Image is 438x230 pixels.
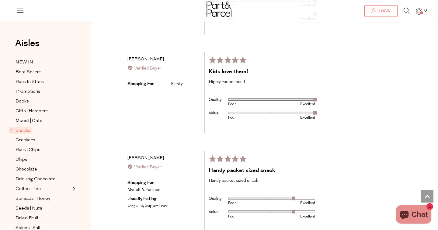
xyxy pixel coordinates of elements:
div: Poor [228,201,272,205]
div: Poor [228,102,272,106]
span: Snacks [9,127,32,134]
a: Back In Stock [16,78,71,86]
span: Back In Stock [16,78,44,86]
table: Product attributes ratings [209,193,315,219]
div: Excellent [272,102,315,106]
div: Excellent [272,215,315,218]
span: [PERSON_NAME] [127,57,164,62]
div: Poor [228,116,272,120]
span: Muesli | Oats [16,117,42,125]
span: Login [377,9,391,14]
th: Value [209,206,228,219]
span: Books [16,98,29,105]
span: Promotions [16,88,40,95]
a: Crackers [16,136,71,144]
p: Handy packet sized snack [209,177,372,185]
a: NEW IN [16,59,71,66]
div: Excellent [272,116,315,120]
span: Chocolate [16,166,37,173]
div: Verified Buyer [127,65,200,72]
a: Spreads | Honey [16,195,71,203]
span: Chips [16,156,27,164]
img: Part&Parcel [207,2,231,17]
div: Myself & Partner [127,187,160,193]
a: Bars | Chips [16,146,71,154]
span: Gifts | Hampers [16,108,49,115]
span: Dried Fruit [16,215,39,222]
a: Muesli | Oats [16,117,71,125]
span: Coffee | Tea [16,185,41,193]
a: Snacks [10,127,71,134]
span: Bars | Chips [16,146,40,154]
div: Verified Buyer [127,164,200,171]
a: Coffee | Tea [16,185,71,193]
li: Sugar-Free [145,203,168,208]
a: Chocolate [16,166,71,173]
span: Aisles [15,37,40,50]
div: Family [171,81,183,88]
a: Best Sellers [16,68,71,76]
li: Organic [127,203,145,208]
table: Product attributes ratings [209,94,315,120]
a: Books [16,98,71,105]
a: 0 [416,8,422,15]
inbox-online-store-chat: Shopify online store chat [394,205,433,225]
a: Seeds | Nuts [16,205,71,212]
a: Promotions [16,88,71,95]
a: Dried Fruit [16,214,71,222]
p: Highly recommend [209,78,372,86]
a: Login [364,5,398,16]
div: Usually Eating [127,196,170,202]
h2: Handy packet sized snack [209,167,372,174]
th: Value [209,107,228,120]
div: Excellent [272,201,315,205]
span: 0 [423,8,428,13]
a: Aisles [15,39,40,54]
span: Spreads | Honey [16,195,50,203]
a: Chips [16,156,71,164]
th: Quality [209,94,228,107]
button: Expand/Collapse Coffee | Tea [71,185,75,192]
span: NEW IN [16,59,33,66]
th: Quality [209,193,228,206]
span: Crackers [16,137,35,144]
div: Shopping For [127,81,170,87]
span: [PERSON_NAME] [127,156,164,160]
div: Shopping For [127,179,170,186]
span: Drinking Chocolate [16,176,56,183]
a: Gifts | Hampers [16,107,71,115]
span: Seeds | Nuts [16,205,42,212]
a: Drinking Chocolate [16,175,71,183]
div: Poor [228,215,272,218]
h2: Kids love them! [209,68,372,76]
span: Best Sellers [16,69,42,76]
